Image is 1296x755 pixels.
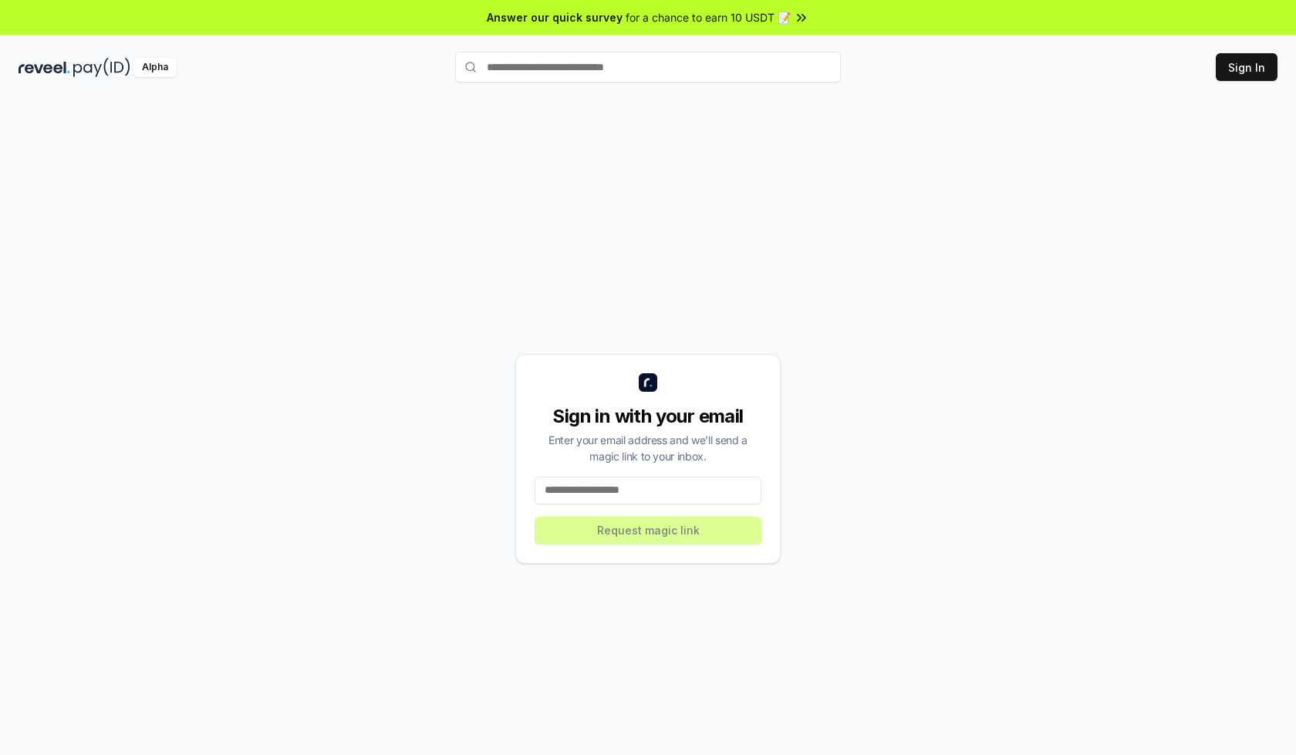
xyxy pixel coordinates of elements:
[535,432,761,464] div: Enter your email address and we’ll send a magic link to your inbox.
[133,58,177,77] div: Alpha
[19,58,70,77] img: reveel_dark
[639,373,657,392] img: logo_small
[1216,53,1277,81] button: Sign In
[73,58,130,77] img: pay_id
[535,404,761,429] div: Sign in with your email
[626,9,791,25] span: for a chance to earn 10 USDT 📝
[487,9,623,25] span: Answer our quick survey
